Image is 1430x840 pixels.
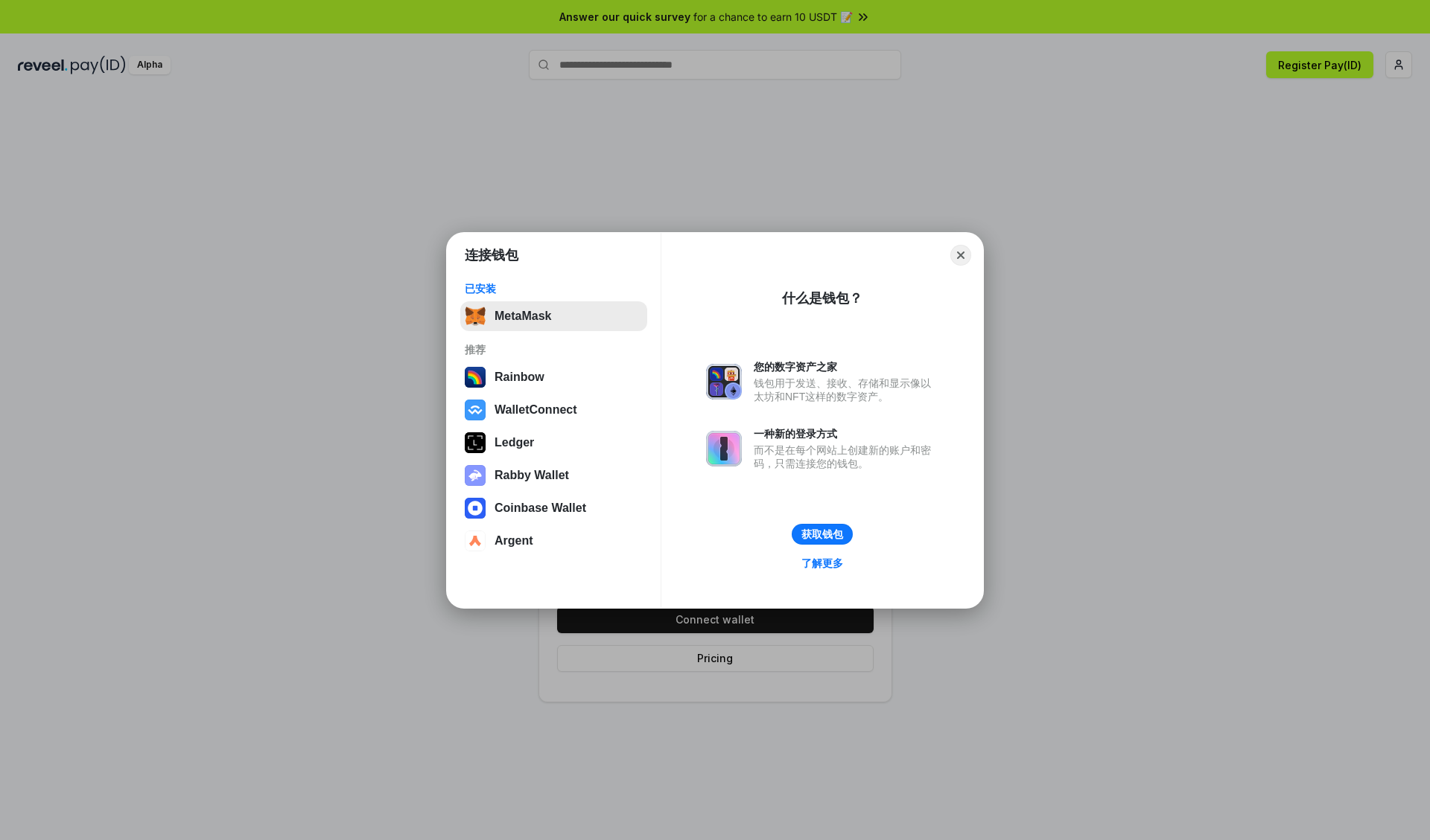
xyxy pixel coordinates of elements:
[950,245,971,266] button: Close
[495,436,534,449] div: Ledger
[465,498,486,519] img: svg+xml,%3Csvg%20width%3D%2228%22%20height%3D%2228%22%20viewBox%3D%220%200%2028%2028%22%20fill%3D...
[465,246,518,264] h1: 连接钱包
[754,443,938,470] div: 而不是在每个网站上创建新的账户和密码，只需连接您的钱包。
[460,301,647,331] button: MetaMask
[460,526,647,556] button: Argent
[801,557,843,570] div: 了解更多
[465,306,486,327] img: svg+xml,%3Csvg%20fill%3D%22none%22%20height%3D%2233%22%20viewBox%3D%220%200%2035%2033%22%20width%...
[465,367,486,388] img: svg+xml,%3Csvg%20width%3D%22120%22%20height%3D%22120%22%20viewBox%3D%220%200%20120%20120%22%20fil...
[460,362,647,392] button: Rainbow
[754,360,938,373] div: 您的数字资产之家
[495,469,569,482] div: Rabby Wallet
[801,528,843,541] div: 获取钱包
[460,395,647,425] button: WalletConnect
[460,428,647,458] button: Ledger
[782,289,862,307] div: 什么是钱包？
[460,493,647,523] button: Coinbase Wallet
[465,530,486,551] img: svg+xml,%3Csvg%20width%3D%2228%22%20height%3D%2228%22%20viewBox%3D%220%200%2028%2028%22%20fill%3D...
[465,343,643,356] div: 推荐
[495,403,577,417] div: WalletConnect
[754,376,938,403] div: 钱包用于发送、接收、存储和显示像以太坊和NFT这样的数字资产。
[495,310,551,323] div: MetaMask
[495,501,586,515] div: Coinbase Wallet
[465,282,643,295] div: 已安装
[465,400,486,420] img: svg+xml,%3Csvg%20width%3D%2228%22%20height%3D%2228%22%20viewBox%3D%220%200%2028%2028%22%20fill%3D...
[792,554,852,573] a: 了解更多
[465,432,486,453] img: svg+xml,%3Csvg%20xmlns%3D%22http%3A%2F%2Fwww.w3.org%2F2000%2Fsvg%22%20width%3D%2228%22%20height%3...
[706,364,742,400] img: svg+xml,%3Csvg%20xmlns%3D%22http%3A%2F%2Fwww.w3.org%2F2000%2Fsvg%22%20fill%3D%22none%22%20viewBox...
[792,524,853,545] button: 获取钱包
[495,371,544,384] div: Rainbow
[754,427,938,440] div: 一种新的登录方式
[495,534,533,548] div: Argent
[706,431,742,467] img: svg+xml,%3Csvg%20xmlns%3D%22http%3A%2F%2Fwww.w3.org%2F2000%2Fsvg%22%20fill%3D%22none%22%20viewBox...
[460,461,647,490] button: Rabby Wallet
[465,465,486,486] img: svg+xml,%3Csvg%20xmlns%3D%22http%3A%2F%2Fwww.w3.org%2F2000%2Fsvg%22%20fill%3D%22none%22%20viewBox...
